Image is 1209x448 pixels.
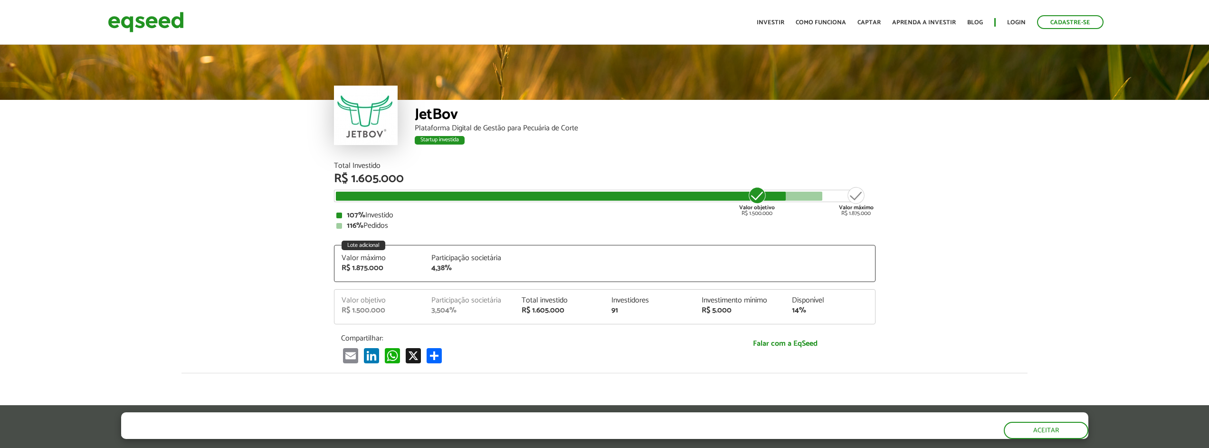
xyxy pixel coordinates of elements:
[757,19,784,26] a: Investir
[1007,19,1026,26] a: Login
[121,412,465,427] h5: O site da EqSeed utiliza cookies para melhorar sua navegação.
[415,136,465,145] div: Startup investida
[336,212,873,219] div: Investido
[702,334,868,353] a: Falar com a EqSeed
[431,254,507,262] div: Participação societária
[611,297,687,304] div: Investidores
[336,222,873,230] div: Pedidos
[347,219,363,232] strong: 116%
[739,203,775,212] strong: Valor objetivo
[342,254,418,262] div: Valor máximo
[431,307,507,314] div: 3,504%
[611,307,687,314] div: 91
[415,107,876,125] div: JetBov
[342,241,385,250] div: Lote adicional
[108,10,184,35] img: EqSeed
[1004,422,1088,439] button: Aceitar
[792,297,868,304] div: Disponível
[1037,15,1104,29] a: Cadastre-se
[342,264,418,272] div: R$ 1.875.000
[425,348,444,363] a: Compartilhar
[967,19,983,26] a: Blog
[839,203,874,212] strong: Valor máximo
[415,125,876,132] div: Plataforma Digital de Gestão para Pecuária de Corte
[347,209,365,222] strong: 107%
[342,307,418,314] div: R$ 1.500.000
[796,19,846,26] a: Como funciona
[839,186,874,216] div: R$ 1.875.000
[702,307,778,314] div: R$ 5.000
[121,429,465,438] p: Ao clicar em "aceitar", você aceita nossa .
[341,348,360,363] a: Email
[334,173,876,185] div: R$ 1.605.000
[341,334,688,343] p: Compartilhar:
[702,297,778,304] div: Investimento mínimo
[522,307,598,314] div: R$ 1.605.000
[857,19,881,26] a: Captar
[247,430,356,438] a: política de privacidade e de cookies
[342,297,418,304] div: Valor objetivo
[334,162,876,170] div: Total Investido
[739,186,775,216] div: R$ 1.500.000
[522,297,598,304] div: Total investido
[404,348,423,363] a: X
[431,297,507,304] div: Participação societária
[892,19,956,26] a: Aprenda a investir
[362,348,381,363] a: LinkedIn
[431,264,507,272] div: 4,38%
[383,348,402,363] a: WhatsApp
[792,307,868,314] div: 14%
